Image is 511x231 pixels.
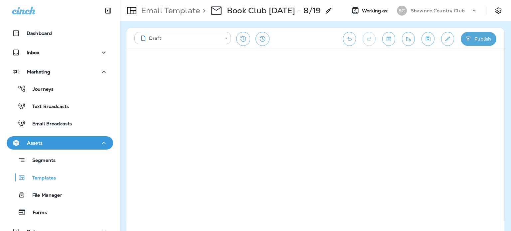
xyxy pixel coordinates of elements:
p: Dashboard [27,31,52,36]
div: SC [397,6,407,16]
div: Draft [139,35,220,42]
button: Email Broadcasts [7,116,113,130]
button: File Manager [7,188,113,202]
p: Email Template [138,6,200,16]
p: Forms [26,210,47,216]
p: Journeys [26,86,54,93]
button: Restore from previous version [236,32,250,46]
button: Toggle preview [382,32,395,46]
button: Collapse Sidebar [99,4,117,17]
p: > [200,6,206,16]
button: Text Broadcasts [7,99,113,113]
button: Segments [7,153,113,167]
button: View Changelog [255,32,269,46]
p: Marketing [27,69,50,74]
button: Assets [7,136,113,150]
button: Publish [461,32,496,46]
button: Undo [343,32,356,46]
p: Segments [26,158,56,164]
p: Shawnee Country Club [411,8,465,13]
button: Inbox [7,46,113,59]
div: Book Club August 2025 - 8/19 [227,6,321,16]
button: Save [422,32,434,46]
button: Forms [7,205,113,219]
p: Inbox [27,50,39,55]
button: Settings [492,5,504,17]
button: Marketing [7,65,113,78]
button: Send test email [402,32,415,46]
p: File Manager [26,192,62,199]
button: Templates [7,171,113,184]
button: Journeys [7,82,113,96]
button: Dashboard [7,27,113,40]
p: Book Club [DATE] - 8/19 [227,6,321,16]
button: Edit details [441,32,454,46]
p: Email Broadcasts [26,121,72,127]
p: Templates [26,175,56,181]
span: Working as: [362,8,390,14]
p: Assets [27,140,43,146]
p: Text Broadcasts [26,104,69,110]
